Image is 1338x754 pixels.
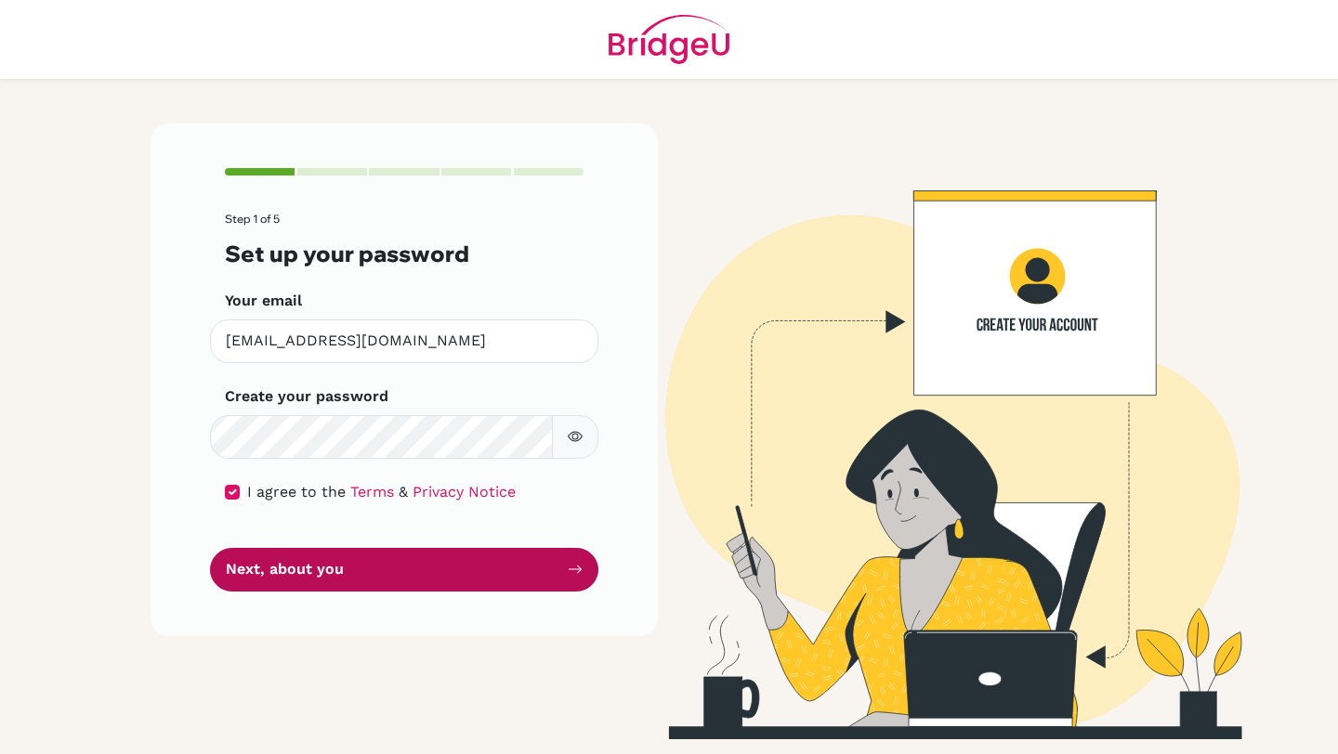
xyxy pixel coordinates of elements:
h3: Set up your password [225,240,584,267]
label: Create your password [225,385,388,408]
button: Next, about you [210,548,598,591]
a: Terms [350,483,394,500]
span: Step 1 of 5 [225,212,280,226]
span: & [399,483,408,500]
input: Insert your email* [210,319,598,363]
span: I agree to the [247,483,346,500]
label: Your email [225,290,302,312]
a: Privacy Notice [413,483,516,500]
